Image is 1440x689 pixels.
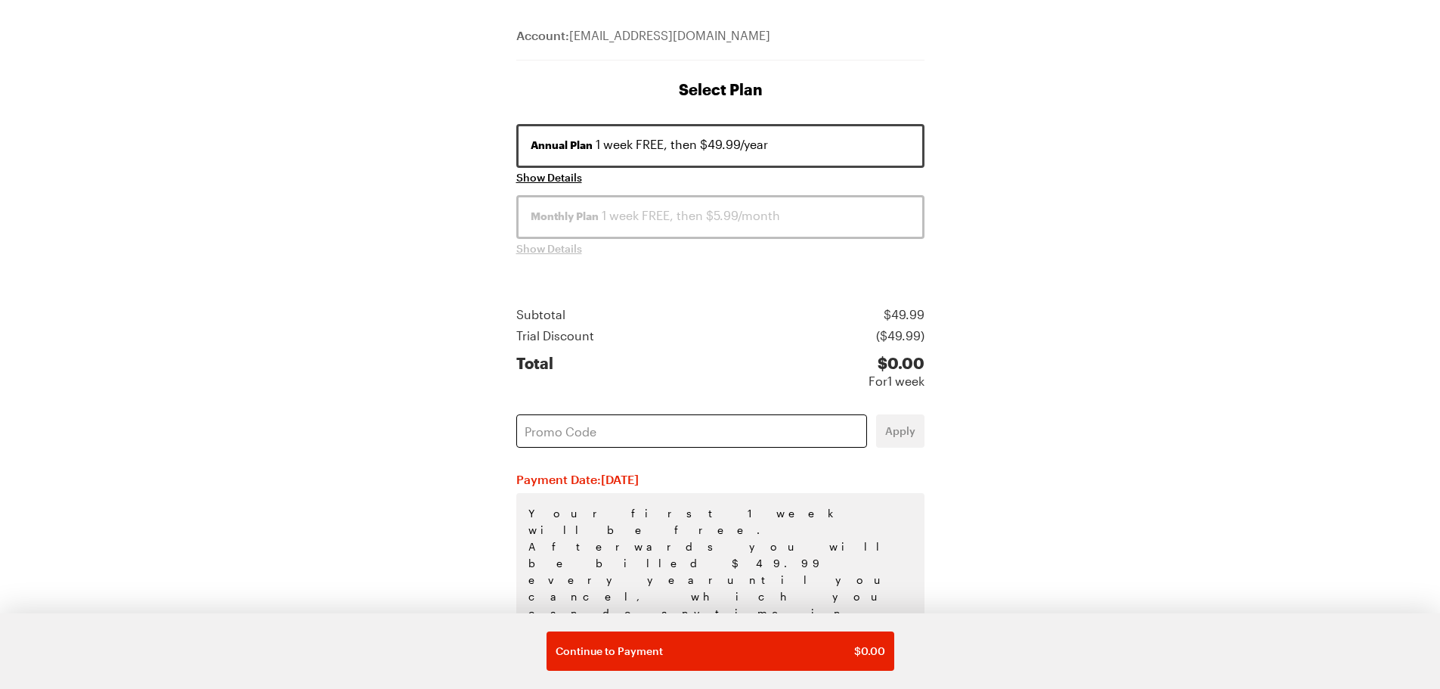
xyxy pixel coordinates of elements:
div: $ 49.99 [884,306,924,324]
div: ($ 49.99 ) [876,327,924,345]
div: Trial Discount [516,327,594,345]
div: $ 0.00 [869,354,924,372]
button: Continue to Payment$0.00 [547,632,894,671]
button: Annual Plan 1 week FREE, then $49.99/year [516,124,924,168]
span: Continue to Payment [556,644,663,659]
button: Show Details [516,170,582,185]
span: Annual Plan [531,138,593,153]
span: Account: [516,28,569,42]
div: 1 week FREE, then $5.99/month [531,206,910,225]
input: Promo Code [516,414,867,448]
span: $ 0.00 [854,644,885,659]
button: Monthly Plan 1 week FREE, then $5.99/month [516,195,924,239]
div: Total [516,354,553,390]
h1: Select Plan [516,79,924,100]
span: Monthly Plan [531,209,599,224]
div: 1 week FREE, then $49.99/year [531,135,910,154]
p: Your first 1 week will be free. Afterwards you will be billed $49.99 every year until you cancel,... [516,493,924,684]
h2: Payment Date: [DATE] [516,472,924,487]
div: Subtotal [516,306,565,324]
div: [EMAIL_ADDRESS][DOMAIN_NAME] [516,26,924,61]
section: Price summary [516,306,924,390]
div: For 1 week [869,372,924,390]
button: Show Details [516,241,582,256]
